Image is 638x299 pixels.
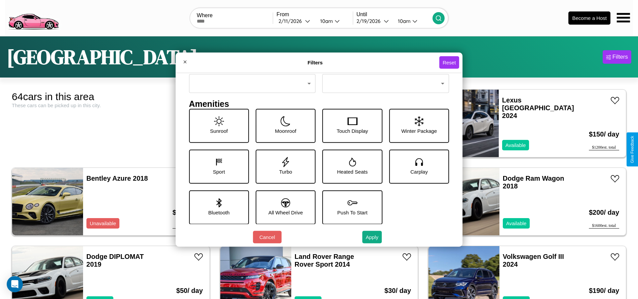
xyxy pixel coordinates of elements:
[210,126,228,135] p: Sunroof
[315,18,353,25] button: 10am
[337,126,368,135] p: Touch Display
[362,231,382,243] button: Apply
[317,18,335,24] div: 10am
[86,175,148,182] a: Bentley Azure 2018
[589,145,619,150] div: $ 1200 est. total
[503,175,564,190] a: Dodge Ram Wagon 2018
[612,54,628,60] div: Filters
[502,96,574,119] a: Lexus [GEOGRAPHIC_DATA] 2024
[337,208,368,217] p: Push To Start
[189,99,449,109] h4: Amenities
[279,167,292,176] p: Turbo
[356,11,433,18] label: Until
[5,3,62,31] img: logo
[337,167,368,176] p: Heated Seats
[410,167,428,176] p: Carplay
[268,208,303,217] p: All Wheel Drive
[505,141,526,150] p: Available
[197,12,273,19] label: Where
[173,223,203,229] div: $ 1440 est. total
[12,102,210,108] div: These cars can be picked up in this city.
[503,253,564,268] a: Volkswagen Golf III 2024
[90,219,116,228] p: Unavailable
[7,276,23,292] div: Open Intercom Messenger
[191,60,439,65] h4: Filters
[589,223,619,229] div: $ 1600 est. total
[356,18,384,24] div: 2 / 19 / 2026
[630,136,635,163] div: Give Feedback
[323,64,449,74] h4: Transmission
[589,124,619,145] h3: $ 150 / day
[439,56,459,69] button: Reset
[253,231,282,243] button: Cancel
[12,91,210,102] div: 64 cars in this area
[86,253,144,268] a: Dodge DIPLOMAT 2019
[275,126,296,135] p: Moonroof
[189,64,316,74] h4: Fuel
[7,43,198,71] h1: [GEOGRAPHIC_DATA]
[208,208,229,217] p: Bluetooth
[278,18,305,24] div: 2 / 11 / 2026
[173,202,203,223] h3: $ 180 / day
[392,18,433,25] button: 10am
[295,253,354,268] a: Land Rover Range Rover Sport 2014
[603,50,631,64] button: Filters
[276,11,352,18] label: From
[213,167,225,176] p: Sport
[395,18,412,24] div: 10am
[401,126,437,135] p: Winter Package
[276,18,314,25] button: 2/11/2026
[506,219,527,228] p: Available
[568,11,610,25] button: Become a Host
[589,202,619,223] h3: $ 200 / day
